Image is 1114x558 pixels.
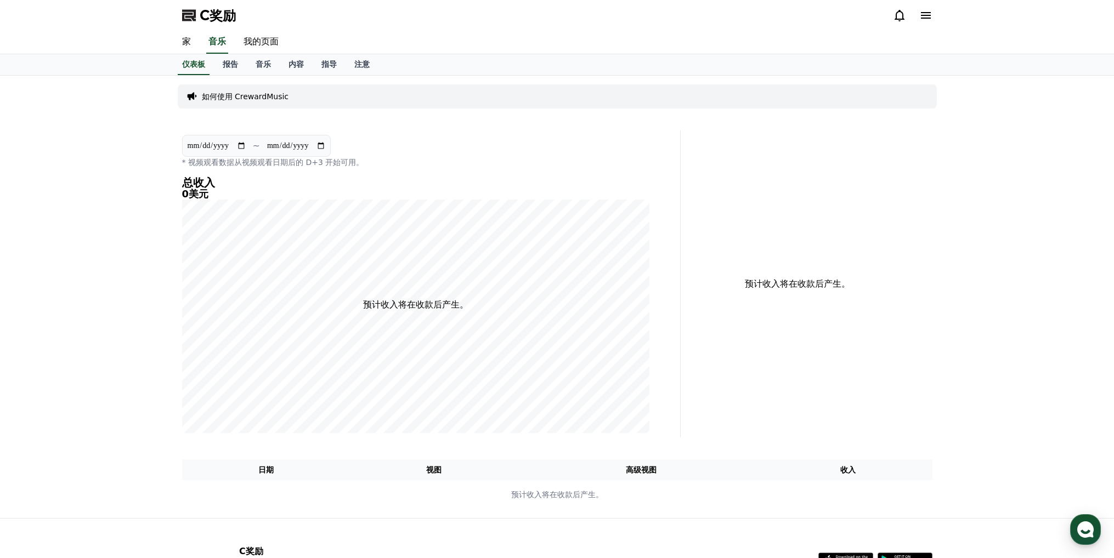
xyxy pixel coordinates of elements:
font: 音乐 [208,36,226,47]
a: 家 [173,31,200,54]
a: 指导 [313,54,346,75]
a: 音乐 [206,31,228,54]
font: 日期 [258,465,274,474]
font: 仪表板 [182,60,205,69]
a: 如何使用 CrewardMusic [202,91,289,102]
a: 我的页面 [235,31,287,54]
font: 我的页面 [244,36,279,47]
a: C奖励 [182,7,236,24]
font: 内容 [289,60,304,69]
font: 预计收入将在收款后产生。 [363,299,468,310]
font: 如何使用 CrewardMusic [202,92,289,101]
font: * 视频观看数据从视频观看日期后的 D+3 开始可用。 [182,158,364,167]
font: 视图 [426,465,442,474]
font: 0美元 [182,188,209,200]
font: ~ [253,140,260,151]
font: 预计收入将在收款后产生。 [745,278,850,289]
font: 收入 [840,465,856,474]
a: 内容 [280,54,313,75]
a: 注意 [346,54,378,75]
font: 预计收入将在收款后产生。 [511,490,603,499]
font: 高级视图 [626,465,657,474]
font: 报告 [223,60,238,69]
font: 家 [182,36,191,47]
a: 仪表板 [178,54,210,75]
font: 音乐 [256,60,271,69]
font: 指导 [321,60,337,69]
a: 音乐 [247,54,280,75]
font: C奖励 [200,8,236,23]
font: 总收入 [182,176,215,189]
font: C奖励 [239,546,263,556]
a: 报告 [214,54,247,75]
font: 注意 [354,60,370,69]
